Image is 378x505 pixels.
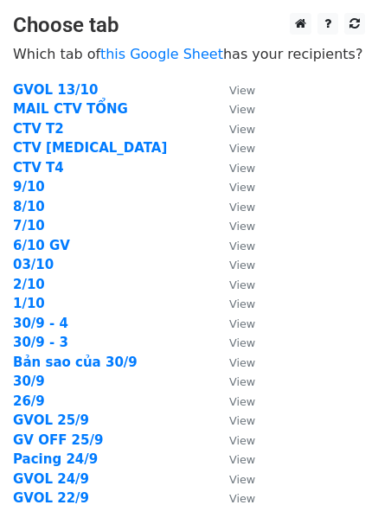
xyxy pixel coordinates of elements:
[212,199,255,214] a: View
[212,257,255,272] a: View
[13,296,45,311] a: 1/10
[212,218,255,233] a: View
[13,277,45,292] a: 2/10
[229,473,255,486] small: View
[229,414,255,427] small: View
[13,451,98,467] a: Pacing 24/9
[229,142,255,155] small: View
[229,259,255,272] small: View
[212,179,255,195] a: View
[229,162,255,175] small: View
[212,355,255,370] a: View
[13,257,54,272] a: 03/10
[212,277,255,292] a: View
[229,395,255,408] small: View
[229,278,255,291] small: View
[13,412,89,428] a: GVOL 25/9
[13,160,64,176] a: CTV T4
[229,317,255,330] small: View
[229,336,255,349] small: View
[13,121,64,137] a: CTV T2
[229,434,255,447] small: View
[229,84,255,97] small: View
[13,82,98,98] a: GVOL 13/10
[229,123,255,136] small: View
[13,45,365,63] p: Which tab of has your recipients?
[13,238,70,253] a: 6/10 GV
[13,140,167,156] a: CTV [MEDICAL_DATA]
[13,13,365,38] h3: Choose tab
[229,181,255,194] small: View
[212,335,255,350] a: View
[229,297,255,310] small: View
[212,432,255,448] a: View
[13,393,45,409] a: 26/9
[13,316,68,331] a: 30/9 - 4
[229,453,255,466] small: View
[212,471,255,487] a: View
[229,375,255,388] small: View
[13,199,45,214] a: 8/10
[13,355,138,370] a: Bản sao của 30/9
[229,240,255,252] small: View
[13,432,103,448] a: GV OFF 25/9
[229,220,255,233] small: View
[212,140,255,156] a: View
[229,492,255,505] small: View
[212,296,255,311] a: View
[212,316,255,331] a: View
[212,238,255,253] a: View
[13,179,45,195] a: 9/10
[13,374,45,389] a: 30/9
[13,335,68,350] a: 30/9 - 3
[229,356,255,369] small: View
[212,121,255,137] a: View
[13,218,45,233] a: 7/10
[229,103,255,116] small: View
[212,101,255,117] a: View
[212,451,255,467] a: View
[212,82,255,98] a: View
[212,160,255,176] a: View
[13,471,89,487] a: GVOL 24/9
[13,101,128,117] a: MAIL CTV TỔNG
[212,412,255,428] a: View
[212,393,255,409] a: View
[229,201,255,214] small: View
[100,46,223,62] a: this Google Sheet
[212,374,255,389] a: View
